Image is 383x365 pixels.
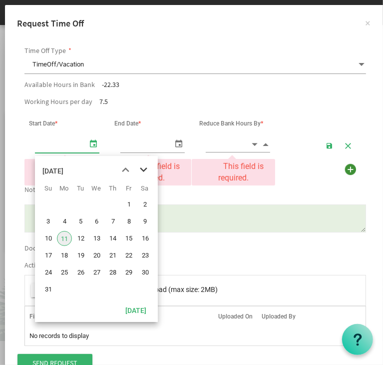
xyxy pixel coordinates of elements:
span: Monday, August 25, 2025 [57,265,72,280]
span: Uploaded On [218,313,253,320]
th: Mo [56,181,72,196]
span: Uploaded By [262,313,296,320]
span: Thursday, August 21, 2025 [105,248,120,263]
img: add.png [343,162,358,177]
span: Friday, August 8, 2025 [121,214,136,229]
span: Increment value [261,138,270,150]
span: Sunday, August 24, 2025 [41,265,56,280]
span: Thursday, August 14, 2025 [105,231,120,246]
span: Wednesday, August 27, 2025 [89,265,104,280]
label: Available Hours in Bank [24,81,95,88]
span: Friday, August 15, 2025 [121,231,136,246]
span: Decrement value [250,138,259,150]
span: Thursday, August 7, 2025 [105,214,120,229]
span: Saturday, August 30, 2025 [138,265,153,280]
h4: Request Time Off [17,17,374,30]
span: Sunday, August 10, 2025 [41,231,56,246]
label: Working Hours per day [24,98,92,105]
span: Reduce Bank Hours By [200,120,264,127]
span: Sunday, August 3, 2025 [41,214,56,229]
span: Wednesday, August 20, 2025 [89,248,104,263]
td: Monday, August 11, 2025 [56,230,72,247]
td: No records to display [25,326,366,345]
button: Today [119,303,153,317]
span: Saturday, August 2, 2025 [138,197,153,212]
button: Browse... [31,283,78,297]
button: previous month [117,161,135,179]
label: Time Off Type [24,47,66,54]
span: Tuesday, August 26, 2025 [73,265,88,280]
span: Saturday, August 23, 2025 [138,248,153,263]
span: Thursday, August 28, 2025 [105,265,120,280]
label: Note [24,186,39,193]
span: Saturday, August 9, 2025 [138,214,153,229]
th: Sa [137,181,153,196]
button: × [356,10,381,35]
span: Friday, August 22, 2025 [121,248,136,263]
span: File Name [29,313,56,320]
span: Wednesday, August 13, 2025 [89,231,104,246]
span: Tuesday, August 5, 2025 [73,214,88,229]
button: Save [322,138,337,152]
span: Wednesday, August 6, 2025 [89,214,104,229]
th: Su [40,181,56,196]
button: Cancel [341,138,356,152]
div: Add more time to Request [343,161,359,177]
span: 7.5 [99,97,108,106]
span: -22.33 [102,80,119,89]
span: Tuesday, August 12, 2025 [73,231,88,246]
th: We [88,181,104,196]
span: Start Date [29,120,57,127]
span: Sunday, August 31, 2025 [41,282,56,297]
span: Friday, August 1, 2025 [121,197,136,212]
span: Monday, August 11, 2025 [57,231,72,246]
span: Sunday, August 17, 2025 [41,248,56,263]
label: Activity Documents [24,261,82,269]
div: title [42,161,63,181]
span: Monday, August 18, 2025 [57,248,72,263]
th: Tu [72,181,88,196]
span: Saturday, August 16, 2025 [138,231,153,246]
span: Monday, August 4, 2025 [57,214,72,229]
span: select [173,136,185,150]
th: Th [104,181,120,196]
label: Documents [24,244,59,252]
span: select [87,136,99,150]
th: Fr [120,181,136,196]
span: Friday, August 29, 2025 [121,265,136,280]
button: next month [135,161,153,179]
span: Tuesday, August 19, 2025 [73,248,88,263]
span: End Date [114,120,141,127]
